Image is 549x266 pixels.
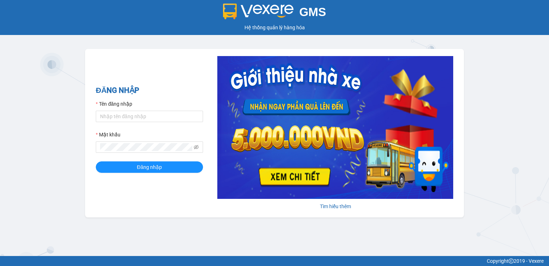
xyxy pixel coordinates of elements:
[299,5,326,19] span: GMS
[5,257,544,265] div: Copyright 2019 - Vexere
[100,143,192,151] input: Mật khẩu
[509,259,514,264] span: copyright
[96,100,132,108] label: Tên đăng nhập
[2,24,547,31] div: Hệ thống quản lý hàng hóa
[96,85,203,96] h2: ĐĂNG NHẬP
[223,4,294,19] img: logo 2
[96,111,203,122] input: Tên đăng nhập
[217,56,453,199] img: banner-0
[96,131,120,139] label: Mật khẩu
[137,163,162,171] span: Đăng nhập
[96,161,203,173] button: Đăng nhập
[217,202,453,210] div: Tìm hiểu thêm
[194,145,199,150] span: eye-invisible
[223,11,326,16] a: GMS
